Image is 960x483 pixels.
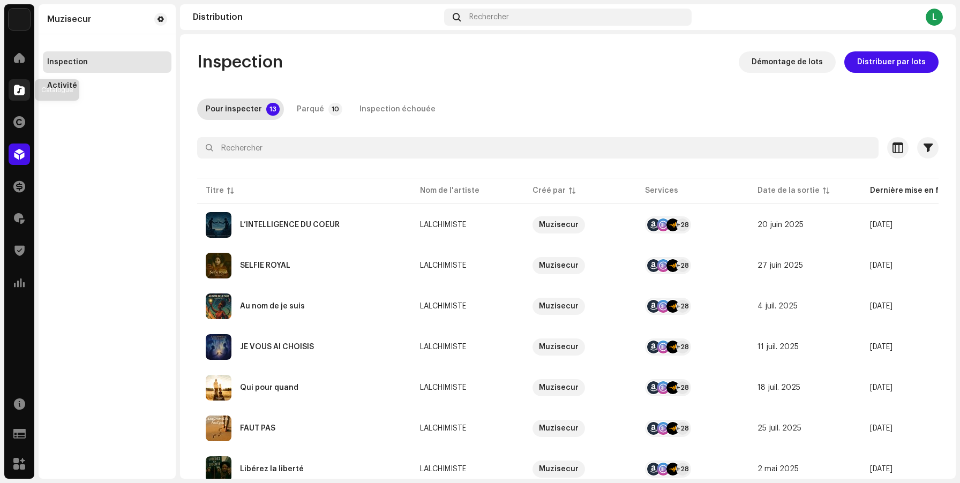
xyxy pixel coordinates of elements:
div: Activité [47,81,77,90]
span: LALCHIMISTE [420,262,515,269]
img: 0d567751-866d-4488-aff4-e4bd8f7ff34a [206,456,231,482]
span: 4 sept. 2025 [870,343,892,351]
div: Titre [206,185,224,196]
span: Inspection [197,51,283,73]
span: 4 sept. 2025 [870,262,892,269]
div: Muzisecur [539,338,579,356]
div: +28 [676,422,689,435]
div: Date de la sortie [757,185,820,196]
div: +28 [676,463,689,476]
img: 767b8677-5a56-4b46-abab-1c5a2eb5366a [9,9,30,30]
div: +28 [676,341,689,353]
span: 2 mai 2025 [757,465,799,473]
span: Muzisecur [532,298,628,315]
span: 4 sept. 2025 [870,221,892,229]
span: Rechercher [469,13,509,21]
span: Muzisecur [532,338,628,356]
div: L’INTELLIGENCE DU COEUR [240,221,340,229]
div: +28 [676,300,689,313]
img: d8a9a4ab-b4ce-4ad6-8854-ba45cc66db1c [206,253,231,278]
span: 20 juin 2025 [757,221,804,229]
img: f0f143eb-c1f4-4126-b9f7-67bb99ced700 [206,416,231,441]
span: Muzisecur [532,420,628,437]
img: 9740908d-f737-4cde-b694-c2d9f8c31227 [206,293,231,319]
div: Muzisecur [539,420,579,437]
re-m-nav-item: Inspection [43,51,171,73]
span: 25 juil. 2025 [757,425,801,432]
div: FAUT PAS [240,425,275,432]
div: Inspection [47,58,88,66]
div: LALCHIMISTE [420,262,466,269]
span: 18 juil. 2025 [757,384,800,391]
div: Muzisecur [539,216,579,233]
div: Muzisecur [47,15,91,24]
div: LALCHIMISTE [420,303,466,310]
div: Pour inspecter [206,99,262,120]
span: LALCHIMISTE [420,425,515,432]
span: Muzisecur [532,379,628,396]
div: SELFIE ROYAL [240,262,290,269]
div: +28 [676,381,689,394]
div: LALCHIMISTE [420,221,466,229]
div: L [926,9,943,26]
span: 4 sept. 2025 [870,425,892,432]
div: Au nom de je suis [240,303,305,310]
div: Muzisecur [539,379,579,396]
div: Muzisecur [539,257,579,274]
div: +28 [676,218,689,231]
div: +28 [676,259,689,272]
span: 27 juin 2025 [757,262,803,269]
span: 4 sept. 2025 [870,384,892,391]
img: bb5a71d0-a2d3-448e-b36c-aca1d28be93d [206,334,231,360]
span: LALCHIMISTE [420,303,515,310]
span: 11 juil. 2025 [757,343,799,351]
img: 60adbbcb-8334-4def-a018-5a04598989ea [206,375,231,401]
div: Libérez la liberté [240,465,304,473]
button: Démontage de lots [739,51,836,73]
re-m-nav-item: Activité [43,75,171,96]
div: Qui pour quand [240,384,298,391]
p-badge: 13 [266,103,280,116]
img: 5b84e814-49ea-4d4d-b394-682d8606c49f [206,212,231,238]
span: Muzisecur [532,461,628,478]
div: Muzisecur [539,461,579,478]
span: 4 sept. 2025 [870,465,892,473]
span: Muzisecur [532,216,628,233]
div: Inspection échouée [359,99,436,120]
input: Rechercher [197,137,879,159]
span: Distribuer par lots [857,51,926,73]
span: LALCHIMISTE [420,221,515,229]
div: LALCHIMISTE [420,343,466,351]
div: Muzisecur [539,298,579,315]
span: 4 sept. 2025 [870,303,892,310]
span: Démontage de lots [752,51,823,73]
div: LALCHIMISTE [420,465,466,473]
span: LALCHIMISTE [420,343,515,351]
div: LALCHIMISTE [420,384,466,391]
div: Parqué [297,99,324,120]
span: Muzisecur [532,257,628,274]
div: LALCHIMISTE [420,425,466,432]
div: Distribution [193,13,440,21]
div: JE VOUS AI CHOISIS [240,343,314,351]
div: Créé par [532,185,566,196]
span: LALCHIMISTE [420,384,515,391]
p-badge: 10 [328,103,342,116]
button: Distribuer par lots [844,51,939,73]
span: LALCHIMISTE [420,465,515,473]
span: 4 juil. 2025 [757,303,798,310]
